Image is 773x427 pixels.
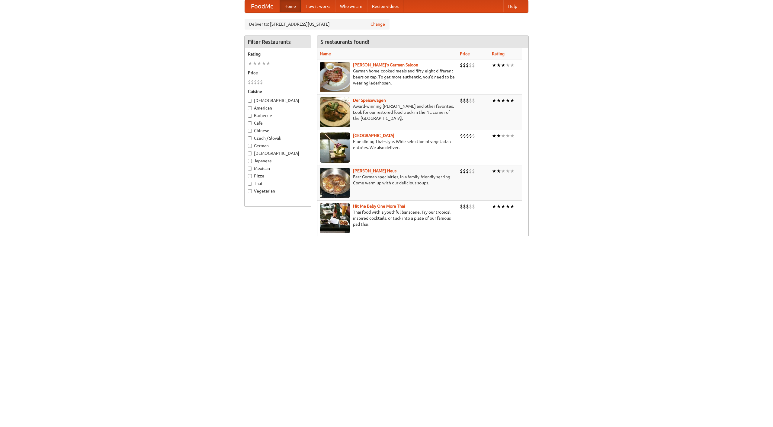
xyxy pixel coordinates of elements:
h5: Price [248,70,308,76]
input: Barbecue [248,114,252,118]
a: Price [460,51,470,56]
a: Change [370,21,385,27]
p: Thai food with a youthful bar scene. Try our tropical inspired cocktails, or tuck into a plate of... [320,209,455,227]
h5: Rating [248,51,308,57]
li: ★ [496,168,501,174]
img: kohlhaus.jpg [320,168,350,198]
li: ★ [266,60,271,67]
img: esthers.jpg [320,62,350,92]
li: $ [463,168,466,174]
li: ★ [505,62,510,69]
a: Rating [492,51,505,56]
li: ★ [252,60,257,67]
li: ★ [492,97,496,104]
div: Deliver to: [STREET_ADDRESS][US_STATE] [245,19,390,30]
label: Japanese [248,158,308,164]
li: ★ [505,203,510,210]
p: Fine dining Thai-style. Wide selection of vegetarian entrées. We also deliver. [320,139,455,151]
label: German [248,143,308,149]
li: $ [466,132,469,139]
input: German [248,144,252,148]
li: $ [472,168,475,174]
li: ★ [510,203,515,210]
input: American [248,106,252,110]
li: ★ [501,132,505,139]
li: $ [463,132,466,139]
ng-pluralize: 5 restaurants found! [320,39,369,45]
input: Czech / Slovak [248,136,252,140]
label: Vegetarian [248,188,308,194]
label: Barbecue [248,113,308,119]
label: Chinese [248,128,308,134]
li: ★ [261,60,266,67]
a: Hit Me Baby One More Thai [353,204,405,209]
li: ★ [501,97,505,104]
li: $ [466,203,469,210]
li: $ [466,97,469,104]
label: American [248,105,308,111]
li: $ [472,132,475,139]
li: ★ [496,62,501,69]
li: $ [463,203,466,210]
li: $ [469,168,472,174]
li: $ [472,203,475,210]
label: Pizza [248,173,308,179]
a: Recipe videos [367,0,403,12]
li: $ [460,132,463,139]
li: $ [469,62,472,69]
li: ★ [501,168,505,174]
input: Chinese [248,129,252,133]
label: [DEMOGRAPHIC_DATA] [248,150,308,156]
li: ★ [257,60,261,67]
li: ★ [510,132,515,139]
li: $ [257,79,260,85]
input: Vegetarian [248,189,252,193]
li: ★ [505,168,510,174]
li: $ [460,62,463,69]
li: $ [463,62,466,69]
li: $ [466,62,469,69]
li: ★ [501,203,505,210]
p: German home-cooked meals and fifty-eight different beers on tap. To get more authentic, you'd nee... [320,68,455,86]
li: $ [248,79,251,85]
a: [PERSON_NAME] Haus [353,168,396,173]
li: ★ [492,168,496,174]
input: Japanese [248,159,252,163]
li: $ [460,203,463,210]
li: ★ [510,97,515,104]
li: $ [469,203,472,210]
label: Mexican [248,165,308,171]
label: Cafe [248,120,308,126]
a: Home [280,0,301,12]
label: Thai [248,180,308,186]
li: ★ [492,62,496,69]
a: Der Speisewagen [353,98,386,103]
a: How it works [301,0,335,12]
a: FoodMe [245,0,280,12]
li: ★ [496,203,501,210]
h5: Cuisine [248,88,308,94]
li: ★ [510,168,515,174]
label: Czech / Slovak [248,135,308,141]
h4: Filter Restaurants [245,36,311,48]
li: ★ [501,62,505,69]
li: $ [460,97,463,104]
li: ★ [505,97,510,104]
input: Mexican [248,167,252,170]
li: $ [466,168,469,174]
img: speisewagen.jpg [320,97,350,127]
li: ★ [248,60,252,67]
li: $ [463,97,466,104]
li: ★ [492,203,496,210]
b: [GEOGRAPHIC_DATA] [353,133,394,138]
li: ★ [510,62,515,69]
p: East German specialties, in a family-friendly setting. Come warm up with our delicious soups. [320,174,455,186]
li: $ [472,62,475,69]
a: Help [503,0,522,12]
input: Pizza [248,174,252,178]
a: [PERSON_NAME]'s German Saloon [353,62,418,67]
